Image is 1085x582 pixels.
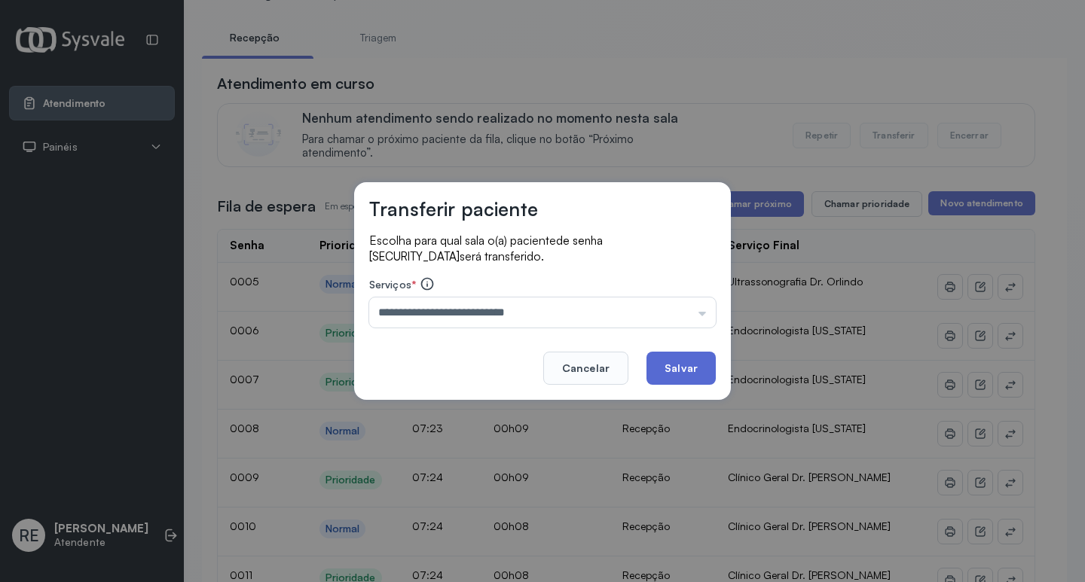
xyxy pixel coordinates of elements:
span: Serviços [369,278,411,291]
p: Escolha para qual sala o(a) paciente será transferido. [369,233,716,264]
button: Cancelar [543,352,628,385]
h3: Transferir paciente [369,197,538,221]
span: de senha [SECURITY_DATA] [369,233,603,264]
button: Salvar [646,352,716,385]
